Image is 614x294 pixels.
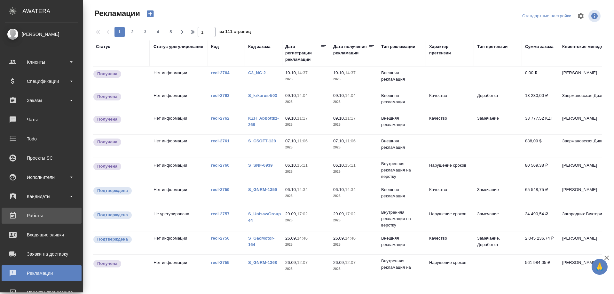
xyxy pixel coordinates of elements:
[5,115,78,124] div: Чаты
[211,163,230,168] a: recl-2760
[97,260,117,267] p: Получена
[285,122,327,128] p: 2025
[426,183,474,206] td: Качество
[285,93,297,98] p: 09.10,
[285,116,297,121] p: 09.10,
[140,27,150,37] button: 3
[297,70,308,75] p: 14:37
[333,144,375,151] p: 2025
[588,10,602,22] span: Посмотреть информацию
[248,163,273,168] a: S_SNF-6939
[345,70,356,75] p: 14:37
[5,230,78,240] div: Входящие заявки
[2,150,82,166] a: Проекты SC
[378,89,426,112] td: Внешняя рекламация
[378,206,426,232] td: Внутренняя рекламация на верстку
[297,236,308,241] p: 14:46
[127,27,138,37] button: 2
[248,70,266,75] a: C3_NC-2
[248,260,277,265] a: S_GNRM-1368
[522,67,559,89] td: 0,00 ₽
[97,116,117,123] p: Получена
[522,183,559,206] td: 65 548,75 ₽
[345,236,356,241] p: 14:46
[474,232,522,254] td: Замечание, Доработка
[150,208,208,230] td: Не урегулирована
[426,256,474,279] td: Нарушение сроков
[522,112,559,134] td: 38 777,52 KZT
[166,27,176,37] button: 5
[127,29,138,35] span: 2
[525,44,554,50] div: Сумма заказа
[522,232,559,254] td: 2 045 236,74 ₽
[345,139,356,143] p: 11:06
[248,236,274,247] a: S_GacMotor-164
[93,8,140,19] span: Рекламации
[297,260,308,265] p: 12:07
[522,135,559,157] td: 888,09 $
[426,112,474,134] td: Качество
[345,163,356,168] p: 15:11
[2,227,82,243] a: Входящие заявки
[285,169,327,175] p: 2025
[285,242,327,248] p: 2025
[333,217,375,224] p: 2025
[285,44,320,63] div: Дата регистрации рекламации
[285,236,297,241] p: 26.09,
[522,159,559,181] td: 80 569,38 ₽
[150,183,208,206] td: Нет информации
[97,236,128,242] p: Подтверждена
[474,183,522,206] td: Замечание
[2,131,82,147] a: Todo
[150,89,208,112] td: Нет информации
[378,232,426,254] td: Внешняя рекламация
[474,208,522,230] td: Замечание
[333,187,345,192] p: 06.10,
[474,112,522,134] td: Замечание
[285,193,327,199] p: 2025
[333,93,345,98] p: 09.10,
[333,260,345,265] p: 26.09,
[333,70,345,75] p: 10.10,
[333,99,375,105] p: 2025
[333,122,375,128] p: 2025
[150,135,208,157] td: Нет информации
[5,249,78,259] div: Заявки на доставку
[562,44,612,50] div: Клиентские менеджеры
[333,44,368,56] div: Дата получения рекламации
[97,71,117,77] p: Получена
[297,211,308,216] p: 17:02
[211,236,230,241] a: recl-2756
[378,255,426,280] td: Внутренняя рекламация на верстку
[345,260,356,265] p: 12:07
[153,44,203,50] div: Статус урегулирования
[426,159,474,181] td: Нарушение сроков
[522,256,559,279] td: 561 984,05 ₽
[5,172,78,182] div: Исполнители
[153,27,163,37] button: 4
[345,187,356,192] p: 14:34
[248,116,279,127] a: KZH_Abbottkz-269
[211,93,230,98] a: recl-2763
[285,260,297,265] p: 26.09,
[378,112,426,134] td: Внешняя рекламация
[248,187,277,192] a: S_GNRM-1359
[333,116,345,121] p: 09.10,
[426,208,474,230] td: Нарушение сроков
[97,187,128,194] p: Подтверждена
[248,139,276,143] a: S_CSOFT-128
[150,256,208,279] td: Нет информации
[429,44,471,56] div: Характер претензии
[140,29,150,35] span: 3
[333,139,345,143] p: 07.10,
[333,211,345,216] p: 29.09,
[150,67,208,89] td: Нет информации
[592,259,608,275] button: 🙏
[97,163,117,170] p: Получена
[426,89,474,112] td: Качество
[5,211,78,220] div: Работы
[5,134,78,144] div: Todo
[333,169,375,175] p: 2025
[211,187,230,192] a: recl-2759
[211,70,230,75] a: recl-2764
